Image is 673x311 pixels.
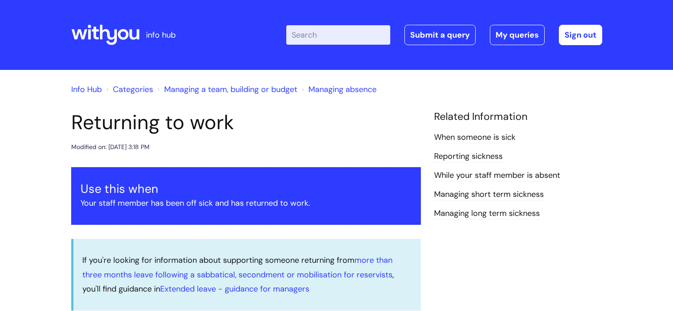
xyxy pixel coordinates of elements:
[404,25,476,45] a: Submit a query
[434,151,503,162] a: Reporting sickness
[104,82,153,96] li: Solution home
[81,196,411,210] p: Your staff member has been off sick and has returned to work.
[434,170,560,181] a: While‌ ‌your‌ ‌staff‌ ‌member‌ ‌is‌ ‌absent‌
[434,189,544,200] a: Managing short term sickness
[82,255,392,280] a: more than three months leave following a sabbatical, secondment or mobilisation for reservists
[434,208,540,219] a: Managing long term sickness
[113,84,153,95] a: Categories
[71,142,150,153] div: Modified on: [DATE] 3:18 PM
[71,84,102,95] a: Info Hub
[160,284,309,294] a: Extended leave - guidance for managers
[155,82,297,96] li: Managing a team, building or budget
[308,84,377,95] a: Managing absence
[286,25,390,45] input: Search
[81,182,411,196] h3: Use this when
[434,132,515,143] a: When someone is sick
[82,253,412,296] p: If you're looking for information about supporting someone returning from , you'll find guidance in
[490,25,545,45] a: My queries
[286,25,602,45] div: | -
[559,25,602,45] a: Sign out
[434,111,602,123] h4: Related Information
[164,84,297,95] a: Managing a team, building or budget
[300,82,377,96] li: Managing absence
[71,111,421,134] h1: Returning to work
[146,28,176,42] p: info hub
